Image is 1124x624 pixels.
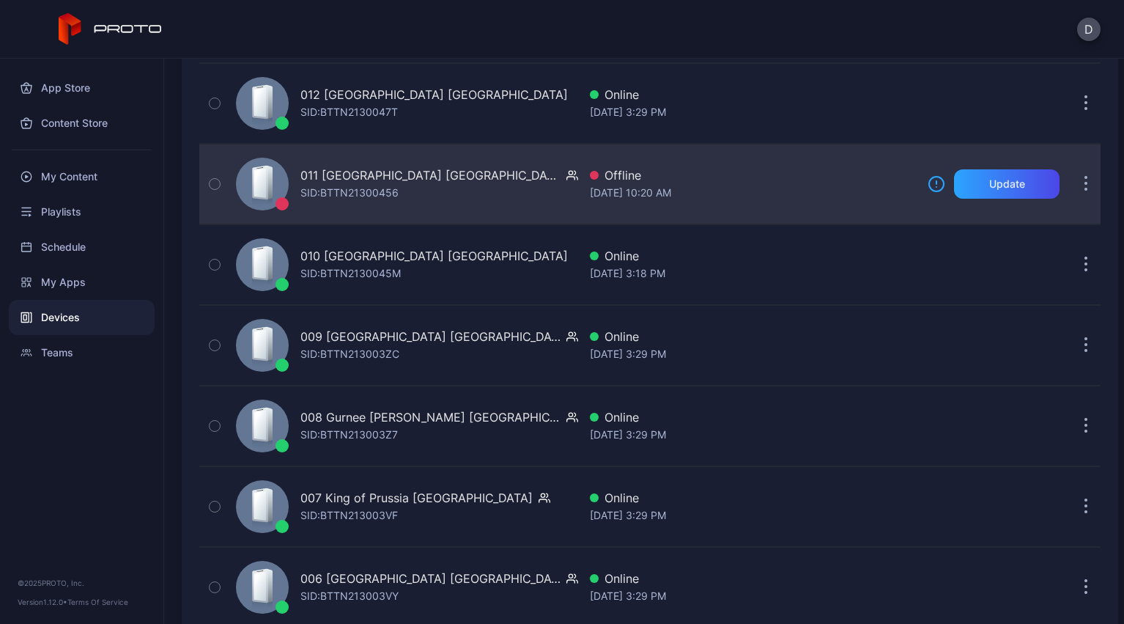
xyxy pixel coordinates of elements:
div: Online [590,86,916,103]
div: SID: BTTN2130045M [300,265,401,282]
div: Online [590,489,916,507]
div: 008 Gurnee [PERSON_NAME] [GEOGRAPHIC_DATA] [300,408,561,426]
a: Teams [9,335,155,370]
div: Online [590,247,916,265]
div: Online [590,570,916,587]
button: Update [954,169,1060,199]
a: My Content [9,159,155,194]
a: Content Store [9,106,155,141]
div: SID: BTTN213003ZC [300,345,399,363]
span: Version 1.12.0 • [18,598,67,606]
div: Online [590,328,916,345]
a: Terms Of Service [67,598,128,606]
div: 009 [GEOGRAPHIC_DATA] [GEOGRAPHIC_DATA] [300,328,561,345]
div: 006 [GEOGRAPHIC_DATA] [GEOGRAPHIC_DATA] [300,570,561,587]
div: [DATE] 3:29 PM [590,345,916,363]
div: © 2025 PROTO, Inc. [18,577,146,589]
div: [DATE] 3:29 PM [590,507,916,524]
div: [DATE] 10:20 AM [590,184,916,202]
a: My Apps [9,265,155,300]
div: 011 [GEOGRAPHIC_DATA] [GEOGRAPHIC_DATA] [300,166,561,184]
div: [DATE] 3:29 PM [590,103,916,121]
div: SID: BTTN213003VY [300,587,399,605]
div: Update [989,178,1025,190]
div: 007 King of Prussia [GEOGRAPHIC_DATA] [300,489,533,507]
div: 012 [GEOGRAPHIC_DATA] [GEOGRAPHIC_DATA] [300,86,568,103]
a: Devices [9,300,155,335]
div: [DATE] 3:29 PM [590,587,916,605]
div: SID: BTTN2130047T [300,103,398,121]
div: [DATE] 3:18 PM [590,265,916,282]
a: Playlists [9,194,155,230]
div: SID: BTTN21300456 [300,184,399,202]
div: Online [590,408,916,426]
button: D [1077,18,1101,41]
div: Offline [590,166,916,184]
div: [DATE] 3:29 PM [590,426,916,444]
a: Schedule [9,230,155,265]
div: 010 [GEOGRAPHIC_DATA] [GEOGRAPHIC_DATA] [300,247,568,265]
div: SID: BTTN213003Z7 [300,426,398,444]
a: App Store [9,70,155,106]
div: SID: BTTN213003VF [300,507,398,524]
